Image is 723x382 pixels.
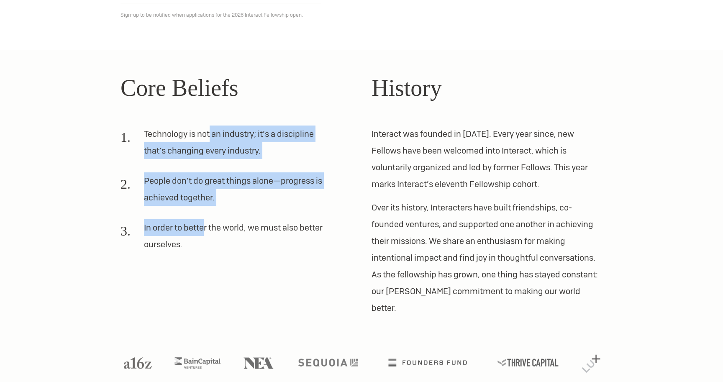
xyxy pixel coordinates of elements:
[174,357,220,369] img: Bain Capital Ventures logo
[120,10,602,20] p: Sign-up to be notified when applications for the 2026 Interact Fellowship open.
[124,357,151,369] img: A16Z logo
[582,355,600,373] img: Lux Capital logo
[389,359,467,367] img: Founders Fund logo
[372,70,602,105] h2: History
[372,199,602,316] p: Over its history, Interacters have built friendships, co-founded ventures, and supported one anot...
[244,357,274,369] img: NEA logo
[298,359,358,367] img: Sequoia logo
[120,70,351,105] h2: Core Beliefs
[120,172,331,213] li: People don’t do great things alone—progress is achieved together.
[120,219,331,259] li: In order to better the world, we must also better ourselves.
[120,126,331,166] li: Technology is not an industry; it’s a discipline that’s changing every industry.
[372,126,602,192] p: Interact was founded in [DATE]. Every year since, new Fellows have been welcomed into Interact, w...
[497,359,559,367] img: Thrive Capital logo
